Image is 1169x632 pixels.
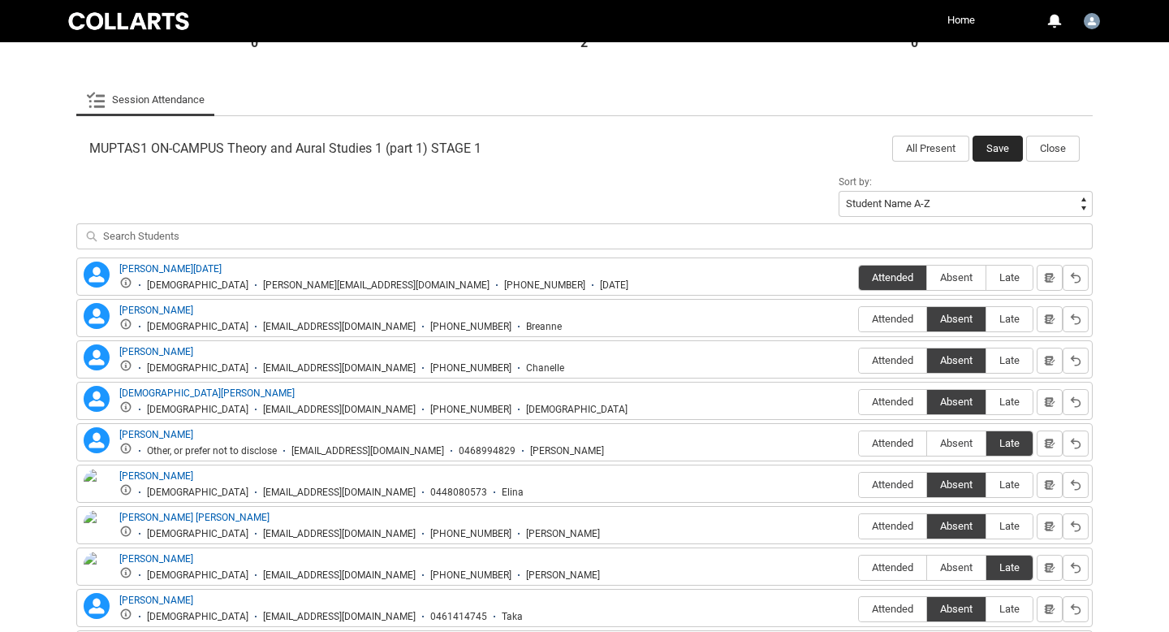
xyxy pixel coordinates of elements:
div: [PHONE_NUMBER] [430,321,511,333]
span: Late [986,354,1033,366]
div: [DEMOGRAPHIC_DATA] [147,321,248,333]
div: 0461414745 [430,611,487,623]
button: Notes [1037,513,1063,539]
span: Attended [859,271,926,284]
div: [PHONE_NUMBER] [430,404,511,416]
div: [PHONE_NUMBER] [430,528,511,540]
a: [PERSON_NAME] [119,346,193,357]
div: 0468994829 [459,445,515,457]
button: Reset [1063,265,1089,291]
a: Home [943,8,979,32]
div: [DEMOGRAPHIC_DATA] [147,487,248,499]
button: User Profile Faculty.rhart [1080,6,1104,32]
div: [PERSON_NAME] [526,528,600,540]
img: Natalia Kypreos [84,552,110,587]
span: Late [986,271,1033,284]
button: Save [973,136,1023,162]
a: Session Attendance [86,84,205,116]
li: Session Attendance [76,84,214,116]
span: Absent [927,396,986,408]
button: Reset [1063,472,1089,498]
span: Attended [859,603,926,615]
span: MUPTAS1 ON-CAMPUS Theory and Aural Studies 1 (part 1) STAGE 1 [89,141,481,157]
span: Attended [859,396,926,408]
div: [PERSON_NAME][EMAIL_ADDRESS][DOMAIN_NAME] [263,279,490,292]
div: [PHONE_NUMBER] [430,569,511,582]
div: [DEMOGRAPHIC_DATA] [147,611,248,623]
span: Late [986,603,1033,615]
button: Reset [1063,348,1089,374]
a: [PERSON_NAME] [119,553,193,565]
div: Breanne [526,321,562,333]
span: Attended [859,354,926,366]
a: [PERSON_NAME][DATE] [119,263,222,275]
img: Juan Gonzalez Lugo [84,510,110,557]
span: Absent [927,478,986,491]
button: Notes [1037,596,1063,622]
div: [DEMOGRAPHIC_DATA] [147,362,248,374]
span: Late [986,396,1033,408]
div: Taka [502,611,523,623]
div: [DEMOGRAPHIC_DATA] [147,404,248,416]
div: Chanelle [526,362,564,374]
div: [EMAIL_ADDRESS][DOMAIN_NAME] [263,528,416,540]
span: Attended [859,478,926,491]
lightning-icon: Christian Powell [84,386,110,412]
lightning-icon: Chanelle Narcis [84,344,110,370]
button: Reset [1063,555,1089,581]
span: Sort by: [839,176,872,188]
div: [PHONE_NUMBER] [430,362,511,374]
div: [EMAIL_ADDRESS][DOMAIN_NAME] [263,487,416,499]
span: Late [986,313,1033,325]
lightning-icon: Breanne Peters [84,303,110,329]
span: Attended [859,520,926,532]
div: [PERSON_NAME] [526,569,600,582]
lightning-icon: Daniel Nolan [84,427,110,453]
div: 0448080573 [430,487,487,499]
a: [PERSON_NAME] [119,595,193,606]
span: Absent [927,354,986,366]
span: Late [986,437,1033,449]
button: Notes [1037,389,1063,415]
a: [PERSON_NAME] [119,305,193,316]
button: Close [1026,136,1080,162]
button: Notes [1037,431,1063,457]
img: Faculty.rhart [1084,13,1100,29]
div: [EMAIL_ADDRESS][DOMAIN_NAME] [263,362,416,374]
div: [PHONE_NUMBER] [504,279,585,292]
span: Late [986,561,1033,574]
input: Search Students [76,223,1093,249]
a: [PERSON_NAME] [PERSON_NAME] [119,512,270,523]
div: [EMAIL_ADDRESS][DOMAIN_NAME] [291,445,444,457]
div: [EMAIL_ADDRESS][DOMAIN_NAME] [263,404,416,416]
span: Attended [859,561,926,574]
div: Other, or prefer not to disclose [147,445,277,457]
span: Absent [927,437,986,449]
div: [DEMOGRAPHIC_DATA] [147,569,248,582]
span: Absent [927,561,986,574]
button: Notes [1037,555,1063,581]
div: [EMAIL_ADDRESS][DOMAIN_NAME] [263,611,416,623]
button: Reset [1063,389,1089,415]
button: Reset [1063,513,1089,539]
button: Notes [1037,265,1063,291]
span: Absent [927,313,986,325]
a: [DEMOGRAPHIC_DATA][PERSON_NAME] [119,387,295,399]
button: All Present [892,136,969,162]
span: Late [986,478,1033,491]
span: Absent [927,271,986,284]
div: [DATE] [600,279,628,292]
button: Reset [1063,306,1089,332]
span: Late [986,520,1033,532]
span: Attended [859,437,926,449]
div: [DEMOGRAPHIC_DATA] [147,279,248,292]
span: Absent [927,603,986,615]
div: [EMAIL_ADDRESS][DOMAIN_NAME] [263,321,416,333]
button: Notes [1037,472,1063,498]
img: Elina Shayan [84,469,110,504]
button: Notes [1037,348,1063,374]
div: [DEMOGRAPHIC_DATA] [147,528,248,540]
button: Reset [1063,596,1089,622]
lightning-icon: Ali Zul Arif Ahmed [84,262,110,288]
lightning-icon: Taka Faokula [84,593,110,619]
